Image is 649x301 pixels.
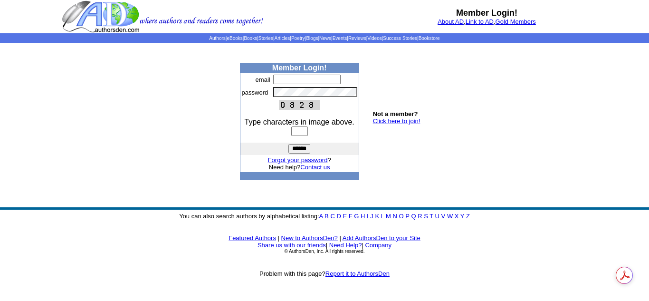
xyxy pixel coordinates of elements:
[291,36,305,41] a: Poetry
[284,249,364,254] font: © AuthorsDen, Inc. All rights reserved.
[362,242,391,249] font: |
[348,36,366,41] a: Reviews
[419,36,440,41] a: Bookstore
[259,270,390,277] font: Problem with this page?
[227,36,242,41] a: eBooks
[209,36,439,41] span: | | | | | | | | | | | |
[336,213,341,220] a: D
[393,213,397,220] a: N
[438,18,464,25] a: About AD
[399,213,404,220] a: O
[258,242,326,249] a: Share us with our friends
[343,234,420,242] a: Add AuthorsDen to your Site
[447,213,453,220] a: W
[319,213,323,220] a: A
[209,36,225,41] a: Authors
[330,213,334,220] a: C
[256,76,270,83] font: email
[324,213,329,220] a: B
[365,242,391,249] a: Company
[269,164,330,171] font: Need help?
[373,110,418,117] b: Not a member?
[460,213,464,220] a: Y
[456,8,517,18] b: Member Login!
[325,270,390,277] a: Report it to AuthorsDen
[329,242,362,249] a: Need Help?
[272,64,327,72] b: Member Login!
[258,36,273,41] a: Stories
[455,213,459,220] a: X
[244,36,257,41] a: Books
[268,156,328,164] a: Forgot your password
[466,213,470,220] a: Z
[347,76,354,84] img: npw-badge-icon-locked.svg
[306,36,318,41] a: Blogs
[343,213,347,220] a: E
[370,213,373,220] a: J
[281,234,338,242] a: New to AuthorsDen?
[354,213,359,220] a: G
[381,213,384,220] a: L
[429,213,433,220] a: T
[245,118,354,126] font: Type characters in image above.
[441,213,446,220] a: V
[349,213,353,220] a: F
[411,213,416,220] a: Q
[375,213,379,220] a: K
[418,213,422,220] a: R
[333,36,347,41] a: Events
[339,234,341,242] font: |
[242,89,268,96] font: password
[386,213,391,220] a: M
[279,100,320,110] img: This Is CAPTCHA Image
[496,18,536,25] a: Gold Members
[319,36,331,41] a: News
[268,156,331,164] font: ?
[300,164,330,171] a: Contact us
[435,213,439,220] a: U
[373,117,420,125] a: Click here to join!
[438,18,536,25] font: , ,
[347,89,354,97] img: npw-badge-icon-locked.svg
[383,36,417,41] a: Success Stories
[275,36,290,41] a: Articles
[367,213,369,220] a: I
[367,36,382,41] a: Videos
[361,213,365,220] a: H
[424,213,428,220] a: S
[405,213,409,220] a: P
[466,18,494,25] a: Link to AD
[229,234,276,242] a: Featured Authors
[278,234,279,242] font: |
[326,242,327,249] font: |
[179,213,470,220] font: You can also search authors by alphabetical listing:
